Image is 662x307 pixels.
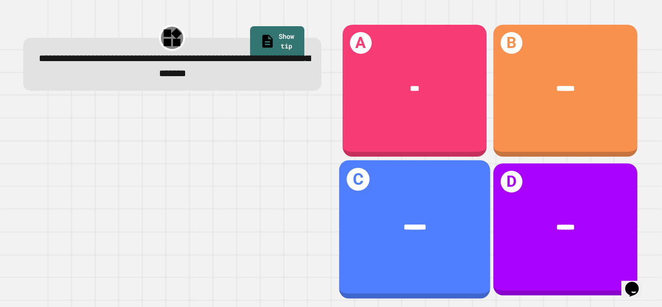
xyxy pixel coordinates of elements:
h1: C [347,168,370,191]
h1: A [350,32,372,54]
a: Show tip [250,26,304,59]
h1: B [501,32,522,54]
iframe: chat widget [621,268,652,297]
h1: D [501,171,522,193]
